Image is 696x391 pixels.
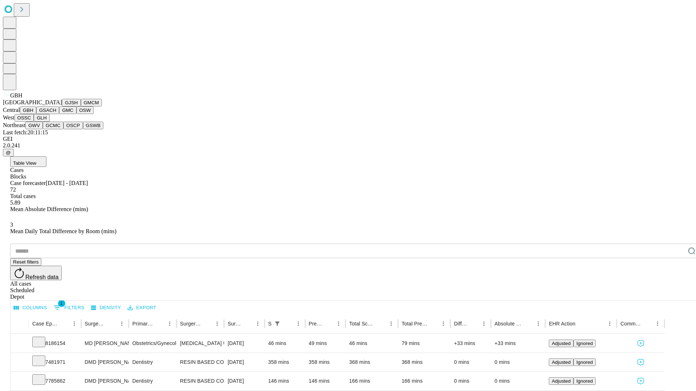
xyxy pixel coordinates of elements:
span: Total cases [10,193,36,199]
div: Obstetrics/Gynecology [132,334,173,353]
span: 5.89 [10,199,20,206]
button: Sort [283,319,293,329]
div: Case Epic Id [32,321,58,327]
span: [GEOGRAPHIC_DATA] [3,99,62,105]
button: Sort [323,319,333,329]
span: Ignored [576,378,593,384]
div: Dentistry [132,353,173,371]
button: OSCP [63,122,83,129]
span: Adjusted [552,360,571,365]
div: 0 mins [494,372,542,390]
button: GJSH [62,99,81,106]
span: Refresh data [25,274,59,280]
button: Menu [605,319,615,329]
div: 7785862 [32,372,78,390]
div: 146 mins [309,372,342,390]
div: 8186154 [32,334,78,353]
button: Menu [293,319,303,329]
button: Ignored [573,377,596,385]
span: 3 [10,222,13,228]
button: Expand [14,337,25,350]
button: Menu [165,319,175,329]
span: Last fetch: 20:11:15 [3,129,48,135]
div: Surgeon Name [85,321,106,327]
button: Menu [69,319,79,329]
button: Adjusted [549,358,573,366]
div: Primary Service [132,321,153,327]
div: RESIN BASED COMPOSITE 4/OR MORE SURFACES, ANTERIOR [180,353,220,371]
div: Comments [620,321,641,327]
span: Central [3,107,20,113]
span: 1 [58,300,65,307]
button: @ [3,149,14,156]
button: Menu [117,319,127,329]
div: 0 mins [454,372,487,390]
div: Surgery Name [180,321,201,327]
button: Menu [533,319,543,329]
button: Sort [576,319,586,329]
button: Sort [59,319,69,329]
div: 79 mins [402,334,447,353]
div: 46 mins [268,334,302,353]
span: Reset filters [13,259,38,265]
span: Mean Absolute Difference (mins) [10,206,88,212]
button: Adjusted [549,340,573,347]
div: GEI [3,136,693,142]
button: Density [89,302,123,314]
button: Sort [243,319,253,329]
div: 0 mins [494,353,542,371]
span: @ [6,150,11,155]
div: [DATE] [228,353,261,371]
button: Show filters [272,319,282,329]
button: Menu [386,319,396,329]
div: 368 mins [402,353,447,371]
div: 146 mins [268,372,302,390]
button: Refresh data [10,266,62,280]
button: GCMC [43,122,63,129]
button: GMCM [81,99,102,106]
div: 368 mins [349,353,394,371]
button: Export [126,302,158,314]
button: GBH [20,106,36,114]
div: Predicted In Room Duration [309,321,323,327]
button: Select columns [12,302,49,314]
span: Ignored [576,360,593,365]
button: GMC [59,106,76,114]
button: Expand [14,356,25,369]
button: GSWB [83,122,104,129]
div: DMD [PERSON_NAME] [PERSON_NAME] Dmd [85,353,125,371]
div: +33 mins [454,334,487,353]
span: 72 [10,186,16,193]
button: Table View [10,156,46,167]
span: Case forecaster [10,180,46,186]
div: EHR Action [549,321,575,327]
div: Dentistry [132,372,173,390]
div: 49 mins [309,334,342,353]
button: Menu [652,319,663,329]
div: Scheduled In Room Duration [268,321,272,327]
div: 358 mins [309,353,342,371]
div: Total Predicted Duration [402,321,428,327]
button: Expand [14,375,25,388]
button: Show filters [52,302,86,314]
span: GBH [10,92,22,98]
button: Reset filters [10,258,41,266]
div: Absolute Difference [494,321,522,327]
span: Ignored [576,341,593,346]
span: Adjusted [552,341,571,346]
div: RESIN BASED COMPOSITE 1 SURFACE, POSTERIOR [180,372,220,390]
button: Adjusted [549,377,573,385]
span: Mean Daily Total Difference by Room (mins) [10,228,116,234]
div: 2.0.241 [3,142,693,149]
span: Adjusted [552,378,571,384]
div: 7481971 [32,353,78,371]
button: Sort [523,319,533,329]
span: Northeast [3,122,25,128]
button: Sort [469,319,479,329]
div: 46 mins [349,334,394,353]
button: Menu [479,319,489,329]
button: GSACH [36,106,59,114]
div: 358 mins [268,353,302,371]
button: Sort [642,319,652,329]
button: GLH [34,114,49,122]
